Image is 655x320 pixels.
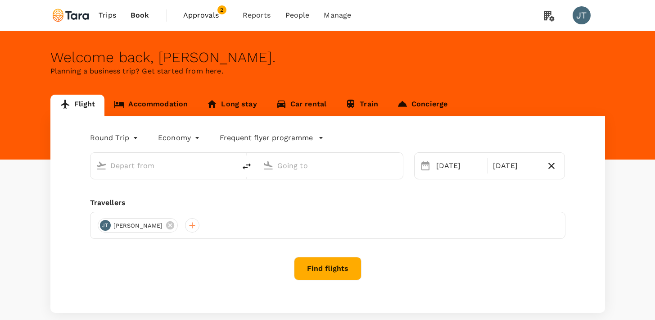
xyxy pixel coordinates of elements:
[236,155,257,177] button: delete
[220,133,313,143] p: Frequent flyer programme
[183,10,228,21] span: Approvals
[267,95,336,116] a: Car rental
[99,10,116,21] span: Trips
[158,131,202,145] div: Economy
[220,133,324,143] button: Frequent flyer programme
[433,157,485,175] div: [DATE]
[100,220,111,231] div: JT
[489,157,542,175] div: [DATE]
[573,6,591,24] div: JT
[98,218,178,233] div: JT[PERSON_NAME]
[197,95,266,116] a: Long stay
[110,159,217,173] input: Depart from
[50,95,105,116] a: Flight
[336,95,388,116] a: Train
[388,95,457,116] a: Concierge
[324,10,351,21] span: Manage
[277,159,384,173] input: Going to
[285,10,310,21] span: People
[90,131,140,145] div: Round Trip
[243,10,271,21] span: Reports
[104,95,197,116] a: Accommodation
[230,165,231,166] button: Open
[217,5,226,14] span: 2
[50,66,605,77] p: Planning a business trip? Get started from here.
[294,257,361,280] button: Find flights
[131,10,149,21] span: Book
[108,221,168,230] span: [PERSON_NAME]
[50,5,92,25] img: Tara Climate Ltd
[397,165,398,166] button: Open
[50,49,605,66] div: Welcome back , [PERSON_NAME] .
[90,197,565,208] div: Travellers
